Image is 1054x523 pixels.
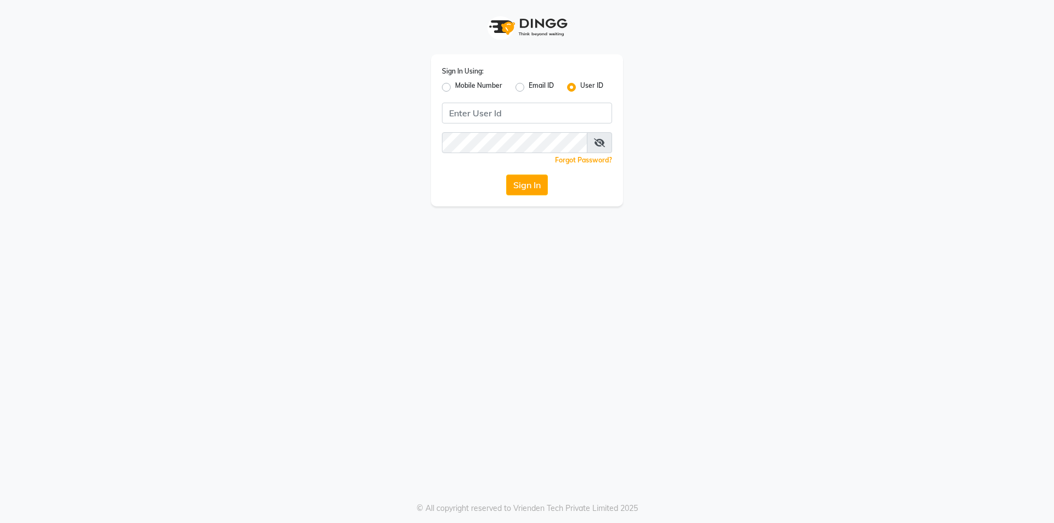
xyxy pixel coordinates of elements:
input: Username [442,103,612,123]
input: Username [442,132,587,153]
a: Forgot Password? [555,156,612,164]
label: User ID [580,81,603,94]
button: Sign In [506,175,548,195]
img: logo1.svg [483,11,571,43]
label: Mobile Number [455,81,502,94]
label: Sign In Using: [442,66,484,76]
label: Email ID [529,81,554,94]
